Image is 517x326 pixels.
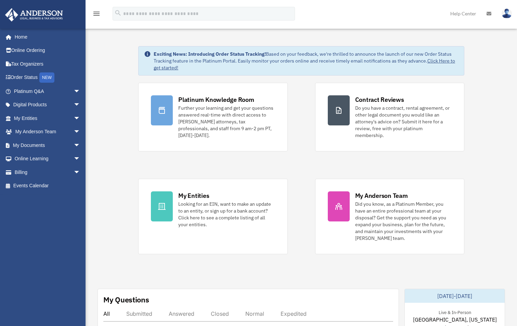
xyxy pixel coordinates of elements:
[92,12,101,18] a: menu
[74,84,87,98] span: arrow_drop_down
[74,138,87,152] span: arrow_drop_down
[245,310,264,317] div: Normal
[355,191,408,200] div: My Anderson Team
[355,95,404,104] div: Contract Reviews
[5,179,91,193] a: Events Calendar
[178,95,254,104] div: Platinum Knowledge Room
[5,152,91,166] a: Online Learningarrow_drop_down
[5,125,91,139] a: My Anderson Teamarrow_drop_down
[315,83,464,151] a: Contract Reviews Do you have a contract, rental agreement, or other legal document you would like...
[154,51,266,57] strong: Exciting News: Introducing Order Status Tracking!
[5,71,91,85] a: Order StatusNEW
[74,152,87,166] span: arrow_drop_down
[502,9,512,18] img: User Pic
[154,51,458,71] div: Based on your feedback, we're thrilled to announce the launch of our new Order Status Tracking fe...
[92,10,101,18] i: menu
[74,125,87,139] span: arrow_drop_down
[211,310,229,317] div: Closed
[355,105,452,139] div: Do you have a contract, rental agreement, or other legal document you would like an attorney's ad...
[433,308,477,315] div: Live & In-Person
[413,315,497,324] span: [GEOGRAPHIC_DATA], [US_STATE]
[5,138,91,152] a: My Documentsarrow_drop_down
[5,111,91,125] a: My Entitiesarrow_drop_down
[138,179,287,254] a: My Entities Looking for an EIN, want to make an update to an entity, or sign up for a bank accoun...
[3,8,65,22] img: Anderson Advisors Platinum Portal
[169,310,194,317] div: Answered
[178,191,209,200] div: My Entities
[178,201,275,228] div: Looking for an EIN, want to make an update to an entity, or sign up for a bank account? Click her...
[405,289,505,303] div: [DATE]-[DATE]
[5,165,91,179] a: Billingarrow_drop_down
[315,179,464,254] a: My Anderson Team Did you know, as a Platinum Member, you have an entire professional team at your...
[178,105,275,139] div: Further your learning and get your questions answered real-time with direct access to [PERSON_NAM...
[114,9,122,17] i: search
[103,310,110,317] div: All
[74,165,87,179] span: arrow_drop_down
[74,111,87,125] span: arrow_drop_down
[103,295,149,305] div: My Questions
[5,57,91,71] a: Tax Organizers
[281,310,307,317] div: Expedited
[5,44,91,57] a: Online Ordering
[74,98,87,112] span: arrow_drop_down
[39,72,54,83] div: NEW
[5,30,87,44] a: Home
[5,98,91,112] a: Digital Productsarrow_drop_down
[154,58,455,71] a: Click Here to get started!
[5,84,91,98] a: Platinum Q&Aarrow_drop_down
[138,83,287,151] a: Platinum Knowledge Room Further your learning and get your questions answered real-time with dire...
[355,201,452,242] div: Did you know, as a Platinum Member, you have an entire professional team at your disposal? Get th...
[126,310,152,317] div: Submitted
